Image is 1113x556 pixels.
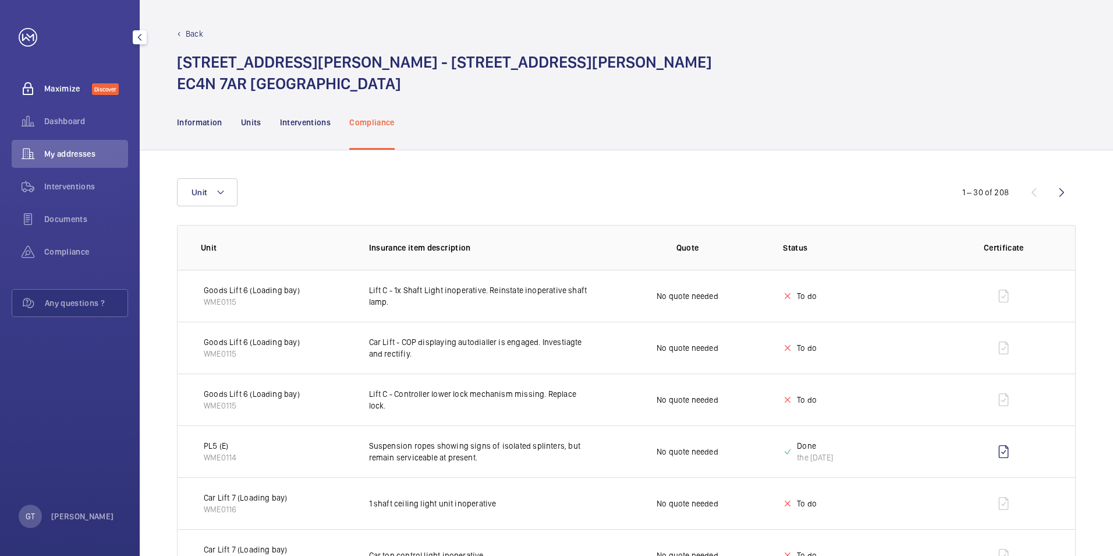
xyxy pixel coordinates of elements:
[657,342,718,354] p: No quote needed
[797,498,817,509] p: To do
[177,51,712,94] h1: [STREET_ADDRESS][PERSON_NAME] - [STREET_ADDRESS][PERSON_NAME] EC4N 7AR [GEOGRAPHIC_DATA]
[26,511,35,522] p: GT
[369,336,592,360] p: Car Lift - COP displaying autodialler is engaged. Investiagte and rectifiy.
[797,394,817,406] p: To do
[44,213,128,225] span: Documents
[201,242,350,254] p: Unit
[369,440,592,463] p: Suspension ropes showing signs of isolated splinters, but remain serviceable at present.
[44,148,128,160] span: My addresses
[797,342,817,354] p: To do
[51,511,114,522] p: [PERSON_NAME]
[369,284,592,308] p: Lift C - 1x Shaft Light inoperative. Reinstate inoperative shaft lamp.
[44,181,128,192] span: Interventions
[657,290,718,302] p: No quote needed
[204,388,300,400] p: Goods Lift 6 (Loading bay)
[177,178,238,206] button: Unit
[956,242,1052,254] p: Certificate
[204,400,300,411] p: WME0115
[349,117,395,128] p: Compliance
[797,452,833,463] div: the [DATE]
[797,440,833,452] p: Done
[280,117,331,128] p: Interventions
[369,388,592,411] p: Lift C - Controller lower lock mechanism missing. Replace lock.
[204,440,236,452] p: PL5 (E)
[92,83,119,95] span: Discover
[204,492,287,504] p: Car Lift 7 (Loading bay)
[204,348,300,360] p: WME0115
[657,446,718,458] p: No quote needed
[44,115,128,127] span: Dashboard
[676,242,699,254] p: Quote
[204,284,300,296] p: Goods Lift 6 (Loading bay)
[657,394,718,406] p: No quote needed
[186,28,203,40] p: Back
[204,296,300,308] p: WME0115
[783,242,937,254] p: Status
[369,242,592,254] p: Insurance item description
[204,452,236,463] p: WME0114
[241,117,261,128] p: Units
[204,504,287,515] p: WME0116
[797,290,817,302] p: To do
[204,544,287,555] p: Car Lift 7 (Loading bay)
[962,186,1009,198] div: 1 – 30 of 208
[44,246,128,258] span: Compliance
[45,297,127,309] span: Any questions ?
[192,188,207,197] span: Unit
[44,83,92,94] span: Maximize
[369,498,592,509] p: 1 shaft ceiling light unit inoperative
[204,336,300,348] p: Goods Lift 6 (Loading bay)
[657,498,718,509] p: No quote needed
[177,117,222,128] p: Information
